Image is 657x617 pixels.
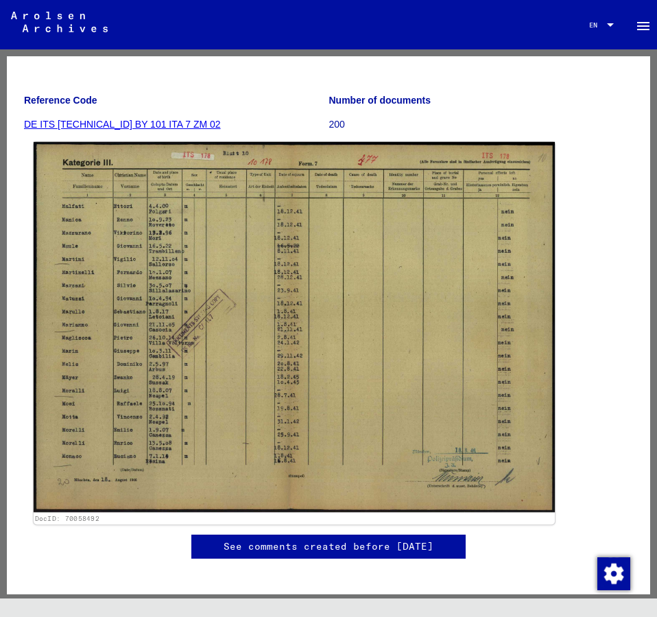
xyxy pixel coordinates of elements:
[597,557,630,590] div: Change consent
[34,142,555,513] img: 001.jpg
[589,21,604,29] span: EN
[635,18,652,34] mat-icon: Side nav toggle icon
[630,11,657,38] button: Toggle sidenav
[329,117,634,132] p: 200
[597,557,630,590] img: Change consent
[224,539,433,554] a: See comments created before [DATE]
[11,12,108,32] img: Arolsen_neg.svg
[24,95,97,106] b: Reference Code
[35,515,99,523] a: DocID: 70058492
[24,119,221,130] a: DE ITS [TECHNICAL_ID] BY 101 ITA 7 ZM 02
[329,95,431,106] b: Number of documents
